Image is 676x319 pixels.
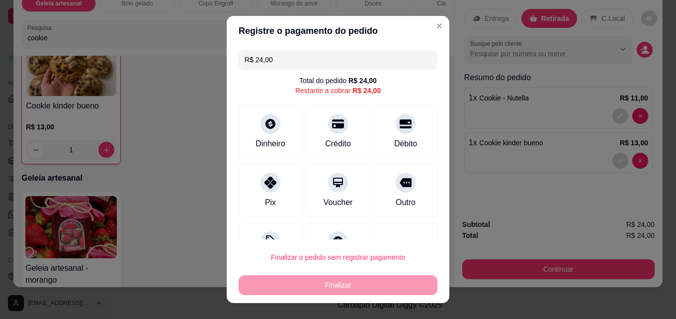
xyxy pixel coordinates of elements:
[227,16,449,46] header: Registre o pagamento do pedido
[324,197,353,209] div: Voucher
[239,247,437,267] button: Finalizar o pedido sem registrar pagamento
[352,86,381,96] div: R$ 24,00
[431,18,447,34] button: Close
[299,76,377,86] div: Total do pedido
[295,86,381,96] div: Restante a cobrar
[255,138,285,150] div: Dinheiro
[325,138,351,150] div: Crédito
[245,50,431,70] input: Ex.: hambúrguer de cordeiro
[265,197,276,209] div: Pix
[396,197,416,209] div: Outro
[348,76,377,86] div: R$ 24,00
[394,138,417,150] div: Débito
